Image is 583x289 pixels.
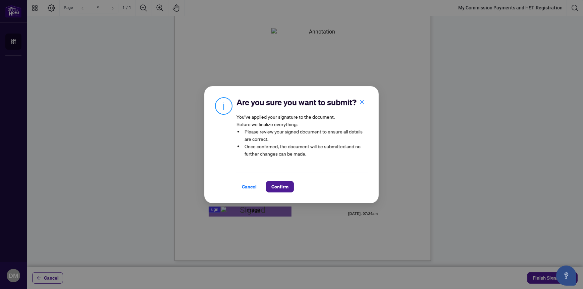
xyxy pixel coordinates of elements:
[271,181,288,192] span: Confirm
[243,142,368,157] li: Once confirmed, the document will be submitted and no further changes can be made.
[215,97,232,115] img: Info Icon
[236,113,368,162] article: You’ve applied your signature to the document. Before we finalize everything:
[360,99,364,104] span: close
[266,181,294,192] button: Confirm
[243,128,368,142] li: Please review your signed document to ensure all details are correct.
[242,181,257,192] span: Cancel
[236,181,262,192] button: Cancel
[556,266,576,286] button: Open asap
[236,97,368,108] h2: Are you sure you want to submit?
